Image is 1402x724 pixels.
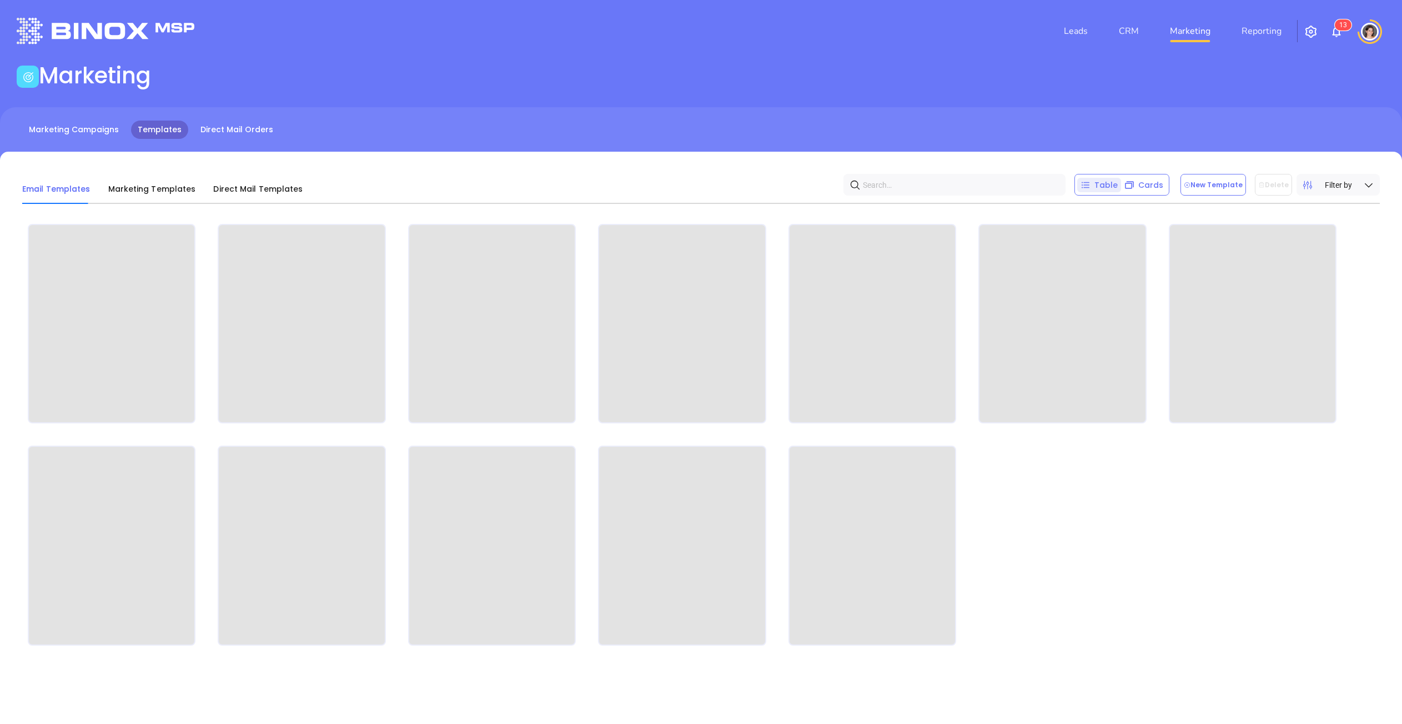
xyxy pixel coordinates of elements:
img: iconSetting [1304,25,1318,38]
div: Table [1077,178,1121,192]
sup: 13 [1335,19,1351,31]
span: Filter by [1325,179,1352,191]
span: 3 [1343,21,1347,29]
div: Cards [1121,178,1167,192]
a: Templates [131,121,188,139]
span: Email Templates [22,183,91,194]
a: Reporting [1237,20,1286,42]
span: Marketing Templates [108,183,196,194]
img: user [1361,23,1379,41]
a: CRM [1114,20,1143,42]
a: Direct Mail Orders [194,121,280,139]
a: Leads [1059,20,1092,42]
span: 1 [1339,21,1343,29]
a: Marketing Campaigns [22,121,125,139]
input: Search… [863,176,1051,193]
img: logo [17,18,194,44]
button: Delete [1255,174,1292,196]
button: New Template [1180,174,1246,196]
span: Direct Mail Templates [213,183,303,194]
h1: Marketing [39,62,151,89]
img: iconNotification [1330,25,1343,38]
a: Marketing [1165,20,1215,42]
